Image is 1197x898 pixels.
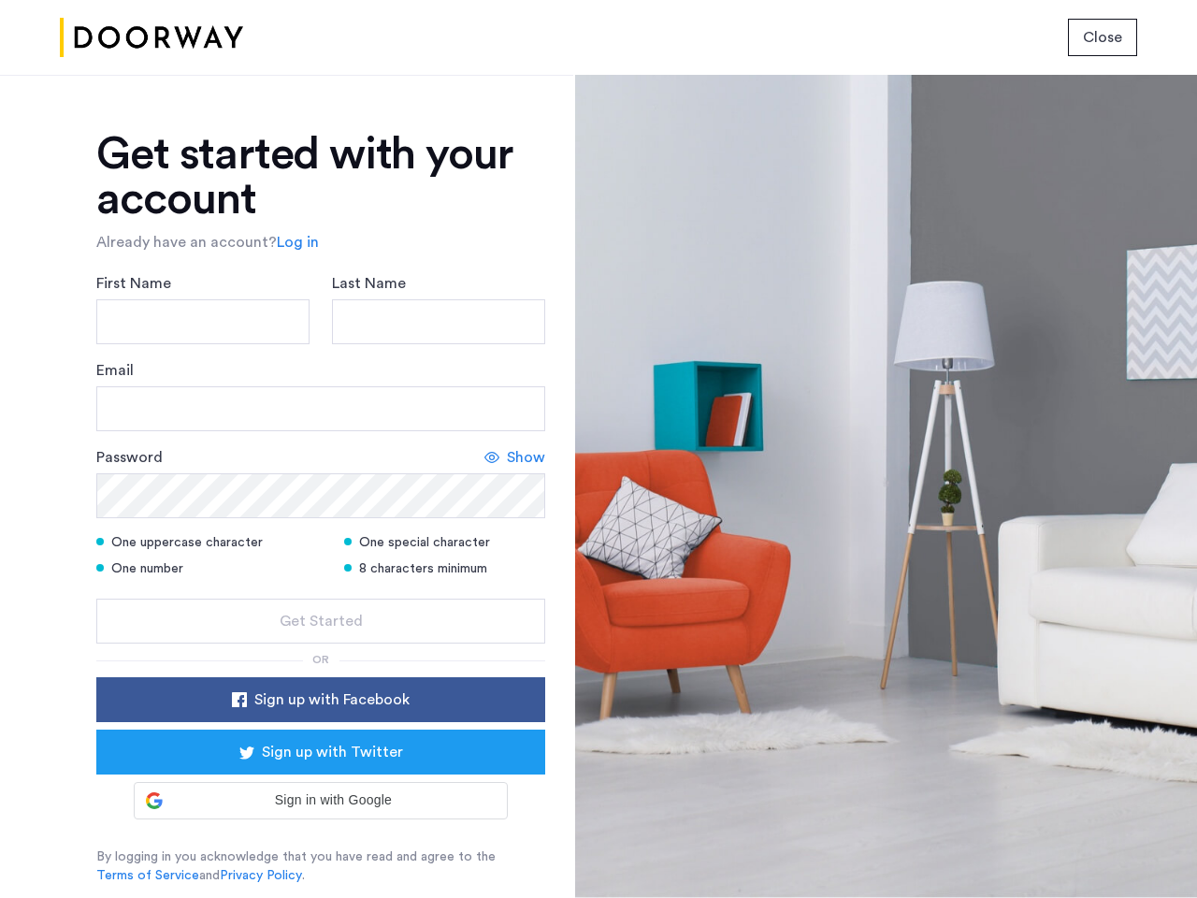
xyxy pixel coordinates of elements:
span: Sign up with Twitter [262,741,403,763]
a: Log in [277,231,319,253]
a: Terms of Service [96,866,199,885]
div: Sign in with Google [134,782,508,819]
label: First Name [96,272,171,295]
div: One number [96,559,321,578]
button: button [1068,19,1137,56]
div: One special character [344,533,545,552]
div: 8 characters minimum [344,559,545,578]
label: Last Name [332,272,406,295]
span: Already have an account? [96,235,277,250]
p: By logging in you acknowledge that you have read and agree to the and . [96,847,545,885]
h1: Get started with your account [96,132,545,222]
span: or [312,654,329,665]
button: button [96,730,545,775]
span: Close [1083,26,1122,49]
span: Sign up with Facebook [254,688,410,711]
a: Privacy Policy [220,866,302,885]
span: Get Started [280,610,363,632]
button: button [96,677,545,722]
span: Sign in with Google [170,790,496,810]
label: Password [96,446,163,469]
button: button [96,599,545,644]
span: Show [507,446,545,469]
div: One uppercase character [96,533,321,552]
label: Email [96,359,134,382]
img: logo [60,3,243,73]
